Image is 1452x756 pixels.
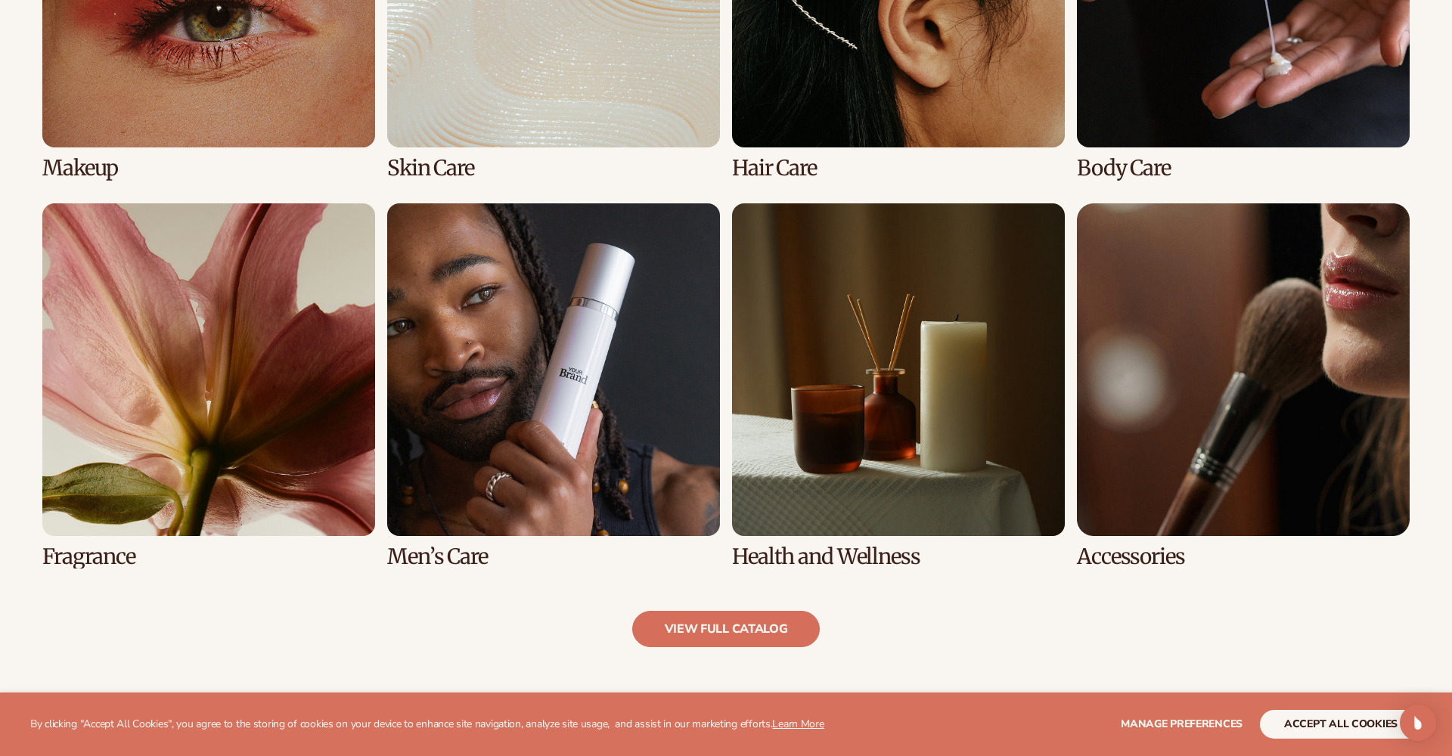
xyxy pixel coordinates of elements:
div: 6 / 8 [387,203,720,569]
span: Manage preferences [1121,717,1243,731]
button: accept all cookies [1260,710,1422,739]
h3: Makeup [42,156,375,180]
h3: Hair Care [732,156,1065,180]
div: 8 / 8 [1077,203,1410,569]
a: Learn More [772,717,824,731]
div: Open Intercom Messenger [1400,705,1436,741]
a: view full catalog [632,611,821,647]
button: Manage preferences [1121,710,1243,739]
h3: Skin Care [387,156,720,180]
p: By clicking "Accept All Cookies", you agree to the storing of cookies on your device to enhance s... [30,718,824,731]
h3: Body Care [1077,156,1410,180]
div: 7 / 8 [732,203,1065,569]
div: 5 / 8 [42,203,375,569]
